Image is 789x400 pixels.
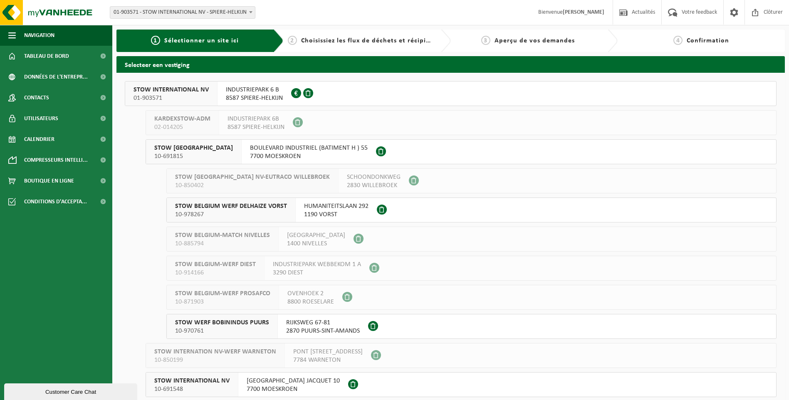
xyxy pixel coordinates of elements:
span: 7700 MOESKROEN [250,152,368,160]
span: 01-903571 - STOW INTERNATIONAL NV - SPIERE-HELKIJN [110,6,255,19]
span: 8587 SPIERE-HELKIJN [228,123,284,131]
span: 1 [151,36,160,45]
span: Navigation [24,25,54,46]
span: 8800 ROESELARE [287,298,334,306]
span: Tableau de bord [24,46,69,67]
span: INDUSTRIEPARK 6 B [226,86,283,94]
span: 10-914166 [175,269,256,277]
button: STOW [GEOGRAPHIC_DATA] 10-691815 BOULEVARD INDUSTRIEL (BATIMENT H ) 557700 MOESKROEN [146,139,777,164]
span: PONT [STREET_ADDRESS] [293,348,363,356]
span: Conditions d'accepta... [24,191,87,212]
span: INDUSTRIEPARK WEBBEKOM 1 A [273,260,361,269]
span: STOW INTERNATION NV-WERF WARNETON [154,348,276,356]
span: Aperçu de vos demandes [495,37,575,44]
span: 10-850199 [154,356,276,364]
span: 10-970761 [175,327,269,335]
span: STOW BELGIUM-MATCH NIVELLES [175,231,270,240]
span: 4 [673,36,683,45]
span: 10-850402 [175,181,330,190]
span: 7700 MOESKROEN [247,385,340,393]
span: 2830 WILLEBROEK [347,181,401,190]
span: SCHOONDONKWEG [347,173,401,181]
span: STOW BELGIUM WERF DELHAIZE VORST [175,202,287,210]
span: STOW WERF BOBININDUS PUURS [175,319,269,327]
span: 10-978267 [175,210,287,219]
span: Compresseurs intelli... [24,150,88,170]
span: RIJKSWEG 67-81 [286,319,360,327]
button: STOW WERF BOBININDUS PUURS 10-970761 RIJKSWEG 67-812870 PUURS-SINT-AMANDS [166,314,777,339]
span: KARDEXSTOW-ADM [154,115,210,123]
span: 10-871903 [175,298,270,306]
span: 10-691548 [154,385,230,393]
button: STOW INTERNATIONAL NV 10-691548 [GEOGRAPHIC_DATA] JACQUET 107700 MOESKROEN [146,372,777,397]
span: OVENHOEK 2 [287,289,334,298]
span: BOULEVARD INDUSTRIEL (BATIMENT H ) 55 [250,144,368,152]
span: 3 [481,36,490,45]
span: [GEOGRAPHIC_DATA] [287,231,345,240]
span: 01-903571 [134,94,209,102]
span: HUMANITEITSLAAN 292 [304,202,369,210]
span: 7784 WARNETON [293,356,363,364]
span: [GEOGRAPHIC_DATA] JACQUET 10 [247,377,340,385]
span: Sélectionner un site ici [164,37,239,44]
span: 8587 SPIERE-HELKIJN [226,94,283,102]
span: Contacts [24,87,49,108]
span: STOW [GEOGRAPHIC_DATA] NV-EUTRACO WILLEBROEK [175,173,330,181]
span: STOW BELGIUM-WERF DIEST [175,260,256,269]
span: STOW [GEOGRAPHIC_DATA] [154,144,233,152]
span: 1190 VORST [304,210,369,219]
h2: Selecteer een vestiging [116,56,785,72]
span: Utilisateurs [24,108,58,129]
span: 2870 PUURS-SINT-AMANDS [286,327,360,335]
span: STOW BELGIUM-WERF PROSAFCO [175,289,270,298]
span: Boutique en ligne [24,170,74,191]
button: STOW INTERNATIONAL NV 01-903571 INDUSTRIEPARK 6 B8587 SPIERE-HELKIJN [125,81,777,106]
span: Confirmation [687,37,729,44]
span: 3290 DIEST [273,269,361,277]
button: STOW BELGIUM WERF DELHAIZE VORST 10-978267 HUMANITEITSLAAN 2921190 VORST [166,198,777,222]
strong: [PERSON_NAME] [563,9,604,15]
span: INDUSTRIEPARK 6B [228,115,284,123]
span: STOW INTERNATIONAL NV [134,86,209,94]
span: 01-903571 - STOW INTERNATIONAL NV - SPIERE-HELKIJN [110,7,255,18]
span: 02-014205 [154,123,210,131]
span: 10-691815 [154,152,233,160]
span: Calendrier [24,129,54,150]
span: 10-885794 [175,240,270,248]
span: STOW INTERNATIONAL NV [154,377,230,385]
span: Choisissiez les flux de déchets et récipients [301,37,440,44]
span: Données de l'entrepr... [24,67,88,87]
span: 1400 NIVELLES [287,240,345,248]
iframe: chat widget [4,382,139,400]
span: 2 [288,36,297,45]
